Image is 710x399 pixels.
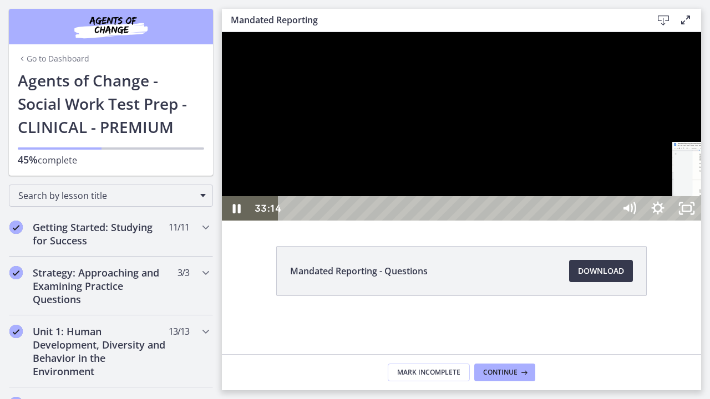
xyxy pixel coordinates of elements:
[9,266,23,279] i: Completed
[18,153,204,167] p: complete
[422,164,450,188] button: Show settings menu
[18,69,204,139] h1: Agents of Change - Social Work Test Prep - CLINICAL - PREMIUM
[9,325,23,338] i: Completed
[222,32,701,221] iframe: Video Lesson
[578,264,624,278] span: Download
[44,13,177,40] img: Agents of Change
[393,164,422,188] button: Mute
[9,185,213,207] div: Search by lesson title
[569,260,633,282] a: Download
[33,221,168,247] h2: Getting Started: Studying for Success
[177,266,189,279] span: 3 / 3
[231,13,635,27] h3: Mandated Reporting
[483,368,518,377] span: Continue
[33,266,168,306] h2: Strategy: Approaching and Examining Practice Questions
[18,153,38,166] span: 45%
[33,325,168,378] h2: Unit 1: Human Development, Diversity and Behavior in the Environment
[9,221,23,234] i: Completed
[388,364,470,381] button: Mark Incomplete
[450,164,479,188] button: Unfullscreen
[18,53,89,64] a: Go to Dashboard
[169,325,189,338] span: 13 / 13
[18,190,195,202] span: Search by lesson title
[290,264,428,278] span: Mandated Reporting - Questions
[169,221,189,234] span: 11 / 11
[397,368,460,377] span: Mark Incomplete
[474,364,535,381] button: Continue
